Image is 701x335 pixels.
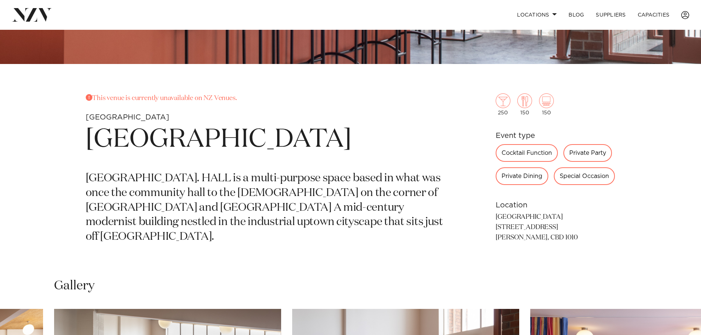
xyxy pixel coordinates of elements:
[86,123,443,157] h1: [GEOGRAPHIC_DATA]
[554,167,615,185] div: Special Occasion
[539,93,554,115] div: 150
[496,93,510,108] img: cocktail.png
[496,200,616,211] h6: Location
[590,7,631,23] a: SUPPLIERS
[496,93,510,115] div: 250
[632,7,676,23] a: Capacities
[86,114,169,121] small: [GEOGRAPHIC_DATA]
[563,7,590,23] a: BLOG
[496,144,558,162] div: Cocktail Function
[86,93,443,104] p: This venue is currently unavailable on NZ Venues.
[511,7,563,23] a: Locations
[54,278,95,294] h2: Gallery
[12,8,52,21] img: nzv-logo.png
[517,93,532,108] img: dining.png
[496,167,548,185] div: Private Dining
[496,130,616,141] h6: Event type
[517,93,532,115] div: 150
[563,144,612,162] div: Private Party
[539,93,554,108] img: theatre.png
[496,212,616,243] p: [GEOGRAPHIC_DATA] [STREET_ADDRESS] [PERSON_NAME], CBD 1010
[86,171,443,245] p: [GEOGRAPHIC_DATA]. HALL is a multi-purpose space based in what was once the community hall to the...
